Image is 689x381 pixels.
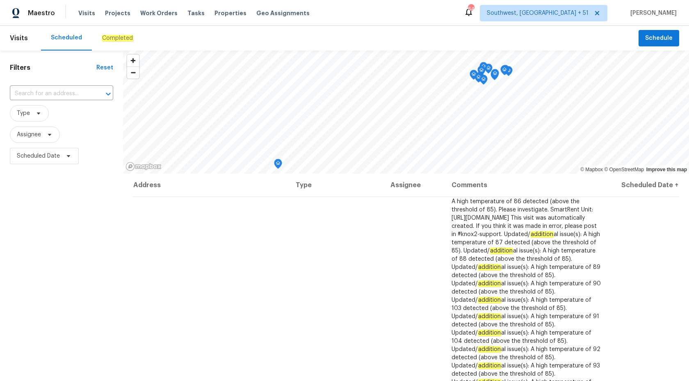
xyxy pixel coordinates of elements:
[10,87,90,100] input: Search for an address...
[639,30,679,47] button: Schedule
[470,70,478,83] div: Map marker
[140,9,178,17] span: Work Orders
[627,9,677,17] span: [PERSON_NAME]
[256,9,310,17] span: Geo Assignments
[17,109,30,117] span: Type
[475,73,483,85] div: Map marker
[484,64,493,76] div: Map marker
[478,330,501,336] em: addition
[491,69,499,82] div: Map marker
[133,174,289,197] th: Address
[289,174,384,197] th: Type
[580,167,603,172] a: Mapbox
[500,65,509,78] div: Map marker
[96,64,113,72] div: Reset
[491,70,499,83] div: Map marker
[10,64,96,72] h1: Filters
[384,174,445,197] th: Assignee
[274,159,282,172] div: Map marker
[214,9,246,17] span: Properties
[478,313,501,320] em: addition
[478,297,501,303] em: addition
[127,55,139,67] button: Zoom in
[645,33,673,44] span: Schedule
[28,9,55,17] span: Maestro
[604,167,644,172] a: OpenStreetMap
[103,88,114,100] button: Open
[478,280,501,287] em: addition
[17,131,41,139] span: Assignee
[478,346,501,353] em: addition
[445,174,609,197] th: Comments
[490,248,513,254] em: addition
[478,363,501,369] em: addition
[102,35,133,41] em: Completed
[530,231,554,238] em: addition
[479,75,488,87] div: Map marker
[105,9,130,17] span: Projects
[127,67,139,78] button: Zoom out
[609,174,679,197] th: Scheduled Date ↑
[478,264,501,271] em: addition
[123,50,689,174] canvas: Map
[468,5,474,13] div: 648
[78,9,95,17] span: Visits
[477,66,486,78] div: Map marker
[51,34,82,42] div: Scheduled
[125,162,162,171] a: Mapbox homepage
[501,65,509,78] div: Map marker
[17,152,60,160] span: Scheduled Date
[10,29,28,47] span: Visits
[187,10,205,16] span: Tasks
[646,167,687,172] a: Improve this map
[487,9,589,17] span: Southwest, [GEOGRAPHIC_DATA] + 51
[127,67,139,78] span: Zoom out
[479,62,488,75] div: Map marker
